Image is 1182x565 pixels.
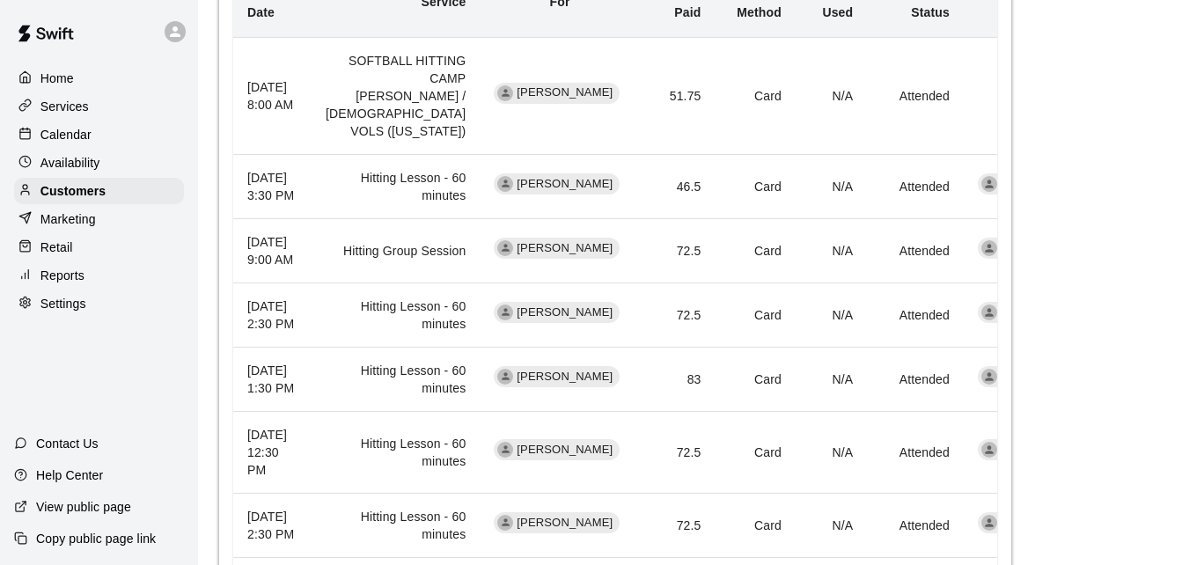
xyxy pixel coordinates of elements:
p: Reports [40,267,84,284]
div: Isabella Smith [497,305,513,320]
th: [DATE] 9:00 AM [233,219,312,283]
p: Calendar [40,126,92,143]
span: [PERSON_NAME] [510,369,620,385]
td: 51.75 [640,37,716,154]
p: Home [40,70,74,87]
td: Hitting Lesson - 60 minutes [312,348,480,412]
a: Services [14,93,184,120]
a: Settings [14,290,184,317]
a: Calendar [14,121,184,148]
div: [PERSON_NAME] [978,439,1104,460]
div: Leo Rojas [981,240,997,256]
div: [PERSON_NAME] [978,173,1104,194]
a: Customers [14,178,184,204]
span: [PERSON_NAME] [994,240,1104,257]
a: Home [14,65,184,92]
td: Attended [867,155,964,219]
p: Services [40,98,89,115]
p: Availability [40,154,100,172]
td: 46.5 [640,155,716,219]
p: Copy public page link [36,530,156,547]
span: [PERSON_NAME] [510,176,620,193]
div: Retail [14,234,184,260]
a: Marketing [14,206,184,232]
span: [PERSON_NAME] [994,369,1104,385]
td: Attended [867,494,964,558]
td: N/A [796,155,867,219]
div: [PERSON_NAME] [978,512,1104,533]
td: Card [716,155,796,219]
span: [PERSON_NAME] [510,442,620,459]
div: Isabella Smith [497,85,513,101]
td: Attended [867,283,964,348]
td: 72.5 [640,219,716,283]
td: Attended [867,37,964,154]
p: Settings [40,295,86,312]
div: Isabella Smith [497,442,513,458]
span: [PERSON_NAME] [994,515,1104,532]
td: Hitting Group Session [312,219,480,283]
td: SOFTBALL HITTING CAMP [PERSON_NAME] / [DEMOGRAPHIC_DATA] VOLS ([US_STATE]) [312,37,480,154]
td: 72.5 [640,283,716,348]
th: [DATE] 1:30 PM [233,348,312,412]
div: Leo Rojas [981,305,997,320]
div: [PERSON_NAME] [978,366,1104,387]
td: Card [716,219,796,283]
td: 72.5 [640,412,716,494]
td: N/A [796,37,867,154]
span: [PERSON_NAME] [510,240,620,257]
p: Customers [40,182,106,200]
td: Hitting Lesson - 60 minutes [312,412,480,494]
div: Leo Rojas [981,442,997,458]
p: Marketing [40,210,96,228]
td: Attended [867,219,964,283]
span: [PERSON_NAME] [994,176,1104,193]
th: [DATE] 3:30 PM [233,155,312,219]
div: [PERSON_NAME] [978,238,1104,259]
div: Leo Rojas [981,515,997,531]
p: Contact Us [36,435,99,452]
td: 83 [640,348,716,412]
td: Card [716,412,796,494]
a: Availability [14,150,184,176]
p: Help Center [36,466,103,484]
div: Isabella Smith [497,176,513,192]
td: N/A [796,348,867,412]
td: Card [716,494,796,558]
th: [DATE] 8:00 AM [233,37,312,154]
td: Attended [867,412,964,494]
td: Hitting Lesson - 60 minutes [312,155,480,219]
span: [PERSON_NAME] [510,305,620,321]
td: N/A [796,219,867,283]
div: Leo Rojas [981,176,997,192]
td: Card [716,283,796,348]
span: [PERSON_NAME] [510,515,620,532]
th: [DATE] 2:30 PM [233,494,312,558]
td: Card [716,37,796,154]
span: [PERSON_NAME] [994,442,1104,459]
span: [PERSON_NAME] [994,305,1104,321]
div: [PERSON_NAME] [978,302,1104,323]
div: Leo Rojas [981,369,997,385]
td: Hitting Lesson - 60 minutes [312,283,480,348]
th: [DATE] 12:30 PM [233,412,312,494]
td: N/A [796,283,867,348]
td: Hitting Lesson - 60 minutes [312,494,480,558]
div: Wyatt Smith [497,369,513,385]
p: None [978,87,1109,105]
p: Retail [40,238,73,256]
div: Isabella Smith [497,240,513,256]
td: N/A [796,494,867,558]
div: Isabella Smith [497,515,513,531]
p: View public page [36,498,131,516]
td: 72.5 [640,494,716,558]
td: N/A [796,412,867,494]
span: [PERSON_NAME] [510,84,620,101]
a: Reports [14,262,184,289]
